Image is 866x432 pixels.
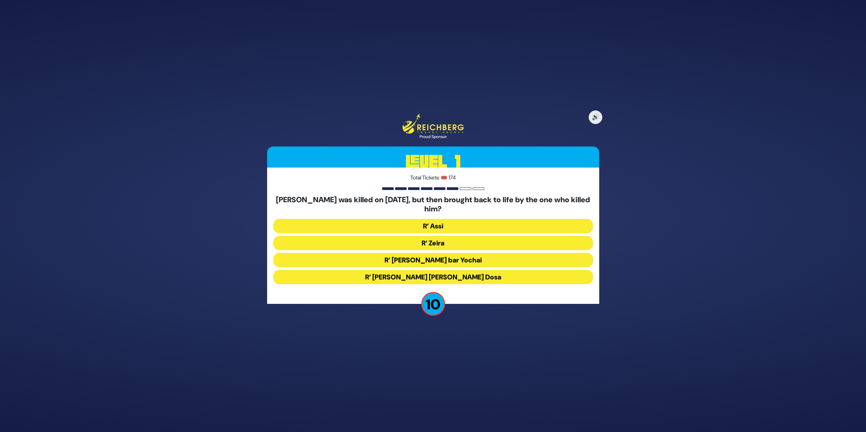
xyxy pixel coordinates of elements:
button: R’ Assi [273,219,593,233]
h3: Level 1 [267,146,599,177]
p: Total Tickets: 🎟️ 174 [273,174,593,182]
img: Reichberg Travel [403,114,464,134]
button: 🔊 [589,110,602,124]
p: 10 [421,292,445,316]
div: Proud Sponsor [403,134,464,140]
h5: [PERSON_NAME] was killed on [DATE], but then brought back to life by the one who killed him? [273,195,593,213]
button: R’ Zeira [273,236,593,250]
button: R’ [PERSON_NAME] [PERSON_NAME] Dosa [273,270,593,284]
button: R’ [PERSON_NAME] bar Yochai [273,253,593,267]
